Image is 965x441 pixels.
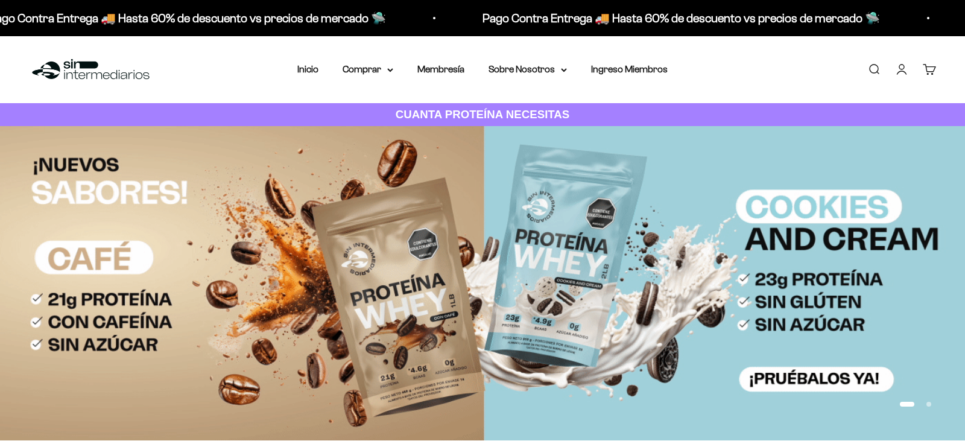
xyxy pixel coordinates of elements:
[591,64,668,74] a: Ingreso Miembros
[396,108,570,121] strong: CUANTA PROTEÍNA NECESITAS
[482,8,879,28] p: Pago Contra Entrega 🚚 Hasta 60% de descuento vs precios de mercado 🛸
[297,64,318,74] a: Inicio
[417,64,464,74] a: Membresía
[489,62,567,77] summary: Sobre Nosotros
[343,62,393,77] summary: Comprar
